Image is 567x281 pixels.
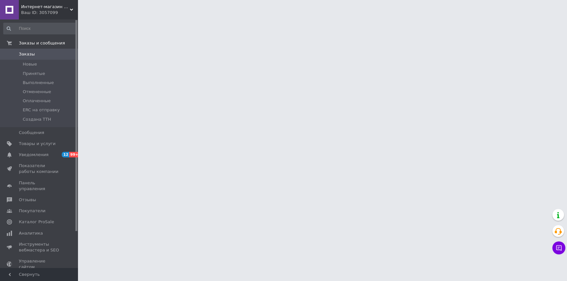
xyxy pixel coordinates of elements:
span: Отзывы [19,197,36,203]
span: Каталог ProSale [19,219,54,225]
button: Чат с покупателем [552,241,565,254]
input: Поиск [3,23,76,34]
span: Принятые [23,71,45,77]
span: Аналитика [19,230,43,236]
span: Показатели работы компании [19,163,60,175]
span: Интернет-магазин КУБОМЕТР [21,4,70,10]
span: Выполненные [23,80,54,86]
span: Новые [23,61,37,67]
span: Инструменты вебмастера и SEO [19,241,60,253]
span: Создана ТТН [23,116,51,122]
div: Ваш ID: 3057099 [21,10,78,16]
span: Оплаченные [23,98,51,104]
span: Заказы и сообщения [19,40,65,46]
span: Панель управления [19,180,60,192]
span: Товары и услуги [19,141,56,147]
span: ERC на отправку [23,107,60,113]
span: Сообщения [19,130,44,136]
span: Покупатели [19,208,45,214]
span: Уведомления [19,152,48,158]
span: 12 [62,152,69,157]
span: Заказы [19,51,35,57]
span: 99+ [69,152,80,157]
span: Отмененные [23,89,51,95]
span: Управление сайтом [19,258,60,270]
